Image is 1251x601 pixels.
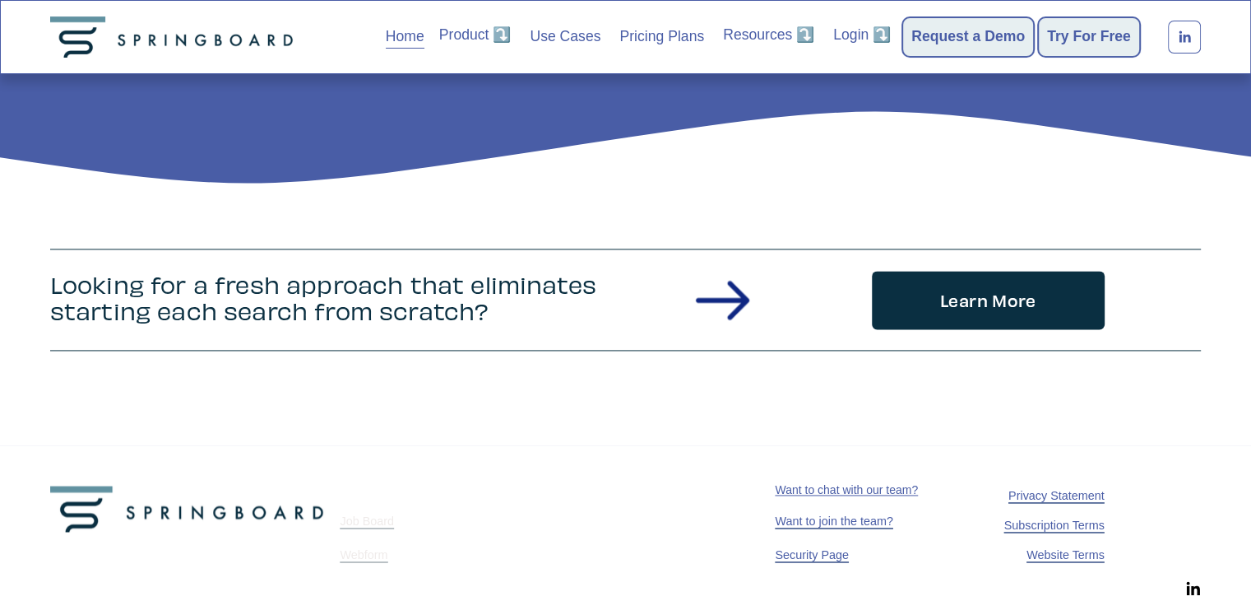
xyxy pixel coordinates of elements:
[723,25,814,45] span: Resources ⤵️
[439,24,512,47] a: folder dropdown
[872,271,1105,329] a: Learn More
[833,25,891,45] span: Login ⤵️
[1026,548,1105,561] span: Website Terms
[1008,489,1105,502] span: Privacy Statement
[439,25,512,45] span: Product ⤵️
[1026,547,1105,563] a: Website Terms
[340,513,394,529] a: Job Board
[775,513,892,529] a: Want to join the team?
[50,16,300,58] img: Springboard Technologies
[1169,522,1251,601] iframe: Chat Widget
[50,270,603,324] span: Looking for a fresh approach that eliminates starting each search from scratch?
[340,547,387,563] a: Webform
[775,547,849,563] a: Security Page
[833,24,891,47] a: folder dropdown
[386,24,424,50] a: Home
[340,515,394,528] span: Job Board
[1004,519,1105,532] span: Subscription Terms
[340,548,387,561] span: Webform
[723,24,814,47] a: folder dropdown
[1168,21,1201,54] a: LinkedIn
[530,24,600,50] a: Use Cases
[911,26,1025,49] a: Request a Demo
[1008,487,1105,504] a: Privacy Statement
[619,24,704,50] a: Pricing Plans
[775,483,918,496] a: Want to chat with our team?
[1047,26,1131,49] a: Try For Free
[775,515,892,528] span: Want to join the team?
[775,548,849,561] span: Security Page
[1004,517,1105,533] a: Subscription Terms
